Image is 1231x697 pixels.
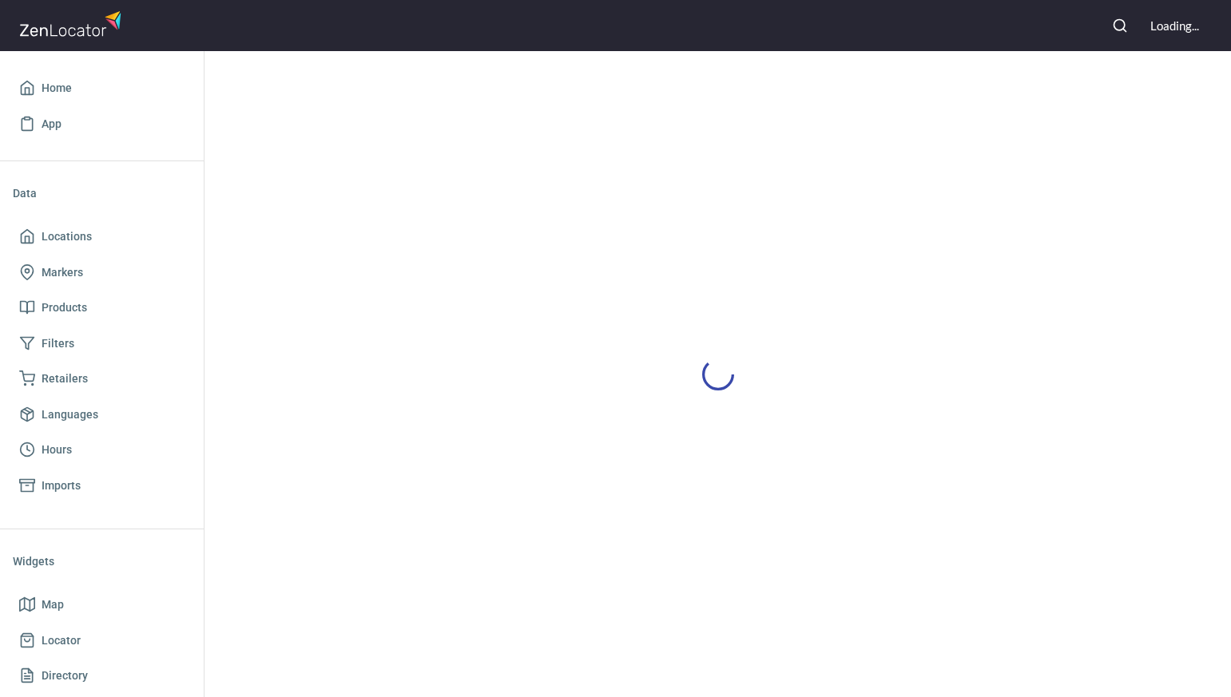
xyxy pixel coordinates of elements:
[13,174,191,212] li: Data
[42,476,81,496] span: Imports
[42,405,98,425] span: Languages
[13,623,191,659] a: Locator
[42,263,83,283] span: Markers
[19,6,126,41] img: zenlocator
[42,298,87,318] span: Products
[42,334,74,354] span: Filters
[42,227,92,247] span: Locations
[1150,18,1199,34] div: Loading...
[13,326,191,362] a: Filters
[13,468,191,504] a: Imports
[13,106,191,142] a: App
[42,666,88,686] span: Directory
[42,440,72,460] span: Hours
[42,114,62,134] span: App
[1102,8,1138,43] button: Search
[42,369,88,389] span: Retailers
[13,542,191,580] li: Widgets
[13,290,191,326] a: Products
[13,587,191,623] a: Map
[42,631,81,651] span: Locator
[42,78,72,98] span: Home
[42,595,64,615] span: Map
[13,361,191,397] a: Retailers
[13,658,191,694] a: Directory
[13,432,191,468] a: Hours
[13,70,191,106] a: Home
[13,255,191,291] a: Markers
[13,397,191,433] a: Languages
[13,219,191,255] a: Locations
